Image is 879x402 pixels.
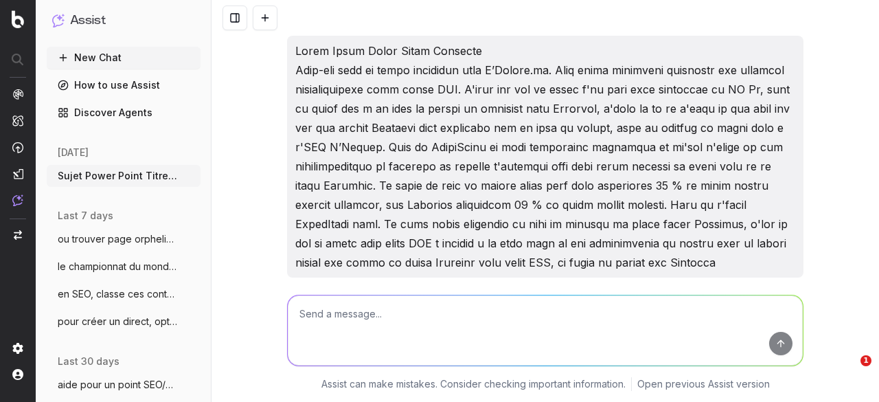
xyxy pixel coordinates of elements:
[12,343,23,354] img: Setting
[47,283,201,305] button: en SEO, classe ces contenus en chaud fro
[860,355,871,366] span: 1
[12,115,23,126] img: Intelligence
[52,14,65,27] img: Assist
[47,228,201,250] button: ou trouver page orpheline liste
[58,355,119,368] span: last 30 days
[58,146,89,159] span: [DATE]
[12,10,24,28] img: Botify logo
[58,232,179,246] span: ou trouver page orpheline liste
[14,230,22,240] img: Switch project
[47,311,201,333] button: pour créer un direct, optimise le SEO po
[58,169,179,183] span: Sujet Power Point Titre Discover Aide-mo
[12,369,23,380] img: My account
[637,377,770,391] a: Open previous Assist version
[12,142,23,153] img: Activation
[58,209,113,223] span: last 7 days
[12,89,23,100] img: Analytics
[52,11,195,30] button: Assist
[47,374,201,396] button: aide pour un point SEO/Data, on va trait
[58,260,179,273] span: le championnat du monde masculin de vole
[295,41,795,272] p: Lorem Ipsum Dolor Sitam Consecte Adip-eli sedd ei tempo incididun utla E’Dolore.ma. Aliq enima mi...
[70,11,106,30] h1: Assist
[832,355,865,388] iframe: Intercom live chat
[58,315,179,328] span: pour créer un direct, optimise le SEO po
[47,74,201,96] a: How to use Assist
[47,256,201,278] button: le championnat du monde masculin de vole
[58,378,179,392] span: aide pour un point SEO/Data, on va trait
[47,47,201,69] button: New Chat
[47,102,201,124] a: Discover Agents
[321,377,626,391] p: Assist can make mistakes. Consider checking important information.
[12,194,23,206] img: Assist
[47,165,201,187] button: Sujet Power Point Titre Discover Aide-mo
[12,168,23,179] img: Studio
[58,287,179,301] span: en SEO, classe ces contenus en chaud fro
